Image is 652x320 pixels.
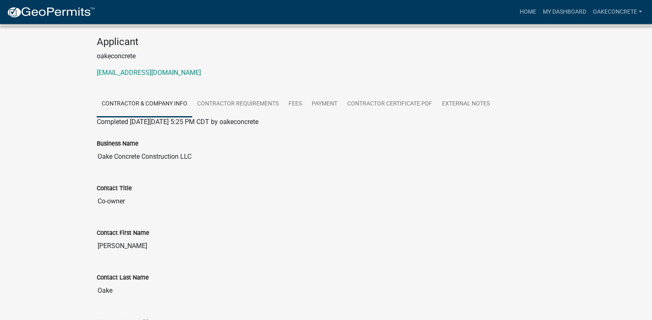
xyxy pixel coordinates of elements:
[590,4,645,20] a: oakeconcrete
[97,51,556,61] p: oakeconcrete
[97,275,149,281] label: Contact Last Name
[97,186,132,191] label: Contact Title
[97,91,192,117] a: Contractor & Company Info
[516,4,540,20] a: Home
[540,4,590,20] a: My Dashboard
[97,36,556,48] h4: Applicant
[97,69,201,76] a: [EMAIL_ADDRESS][DOMAIN_NAME]
[342,91,437,117] a: Contractor Certificate PDF
[437,91,495,117] a: External Notes
[192,91,284,117] a: Contractor Requirements
[284,91,307,117] a: Fees
[97,118,258,126] span: Completed [DATE][DATE] 5:25 PM CDT by oakeconcrete
[307,91,342,117] a: Payment
[97,141,139,147] label: Business Name
[97,230,149,236] label: Contact First Name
